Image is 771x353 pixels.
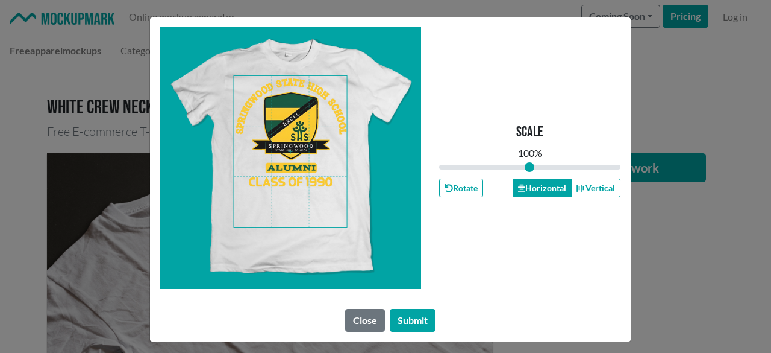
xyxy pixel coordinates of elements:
[390,309,435,332] button: Submit
[345,309,385,332] button: Close
[518,146,542,161] div: 100 %
[571,179,620,197] button: Vertical
[513,179,572,197] button: Horizontal
[516,124,543,141] p: Scale
[439,179,483,197] button: Rotate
